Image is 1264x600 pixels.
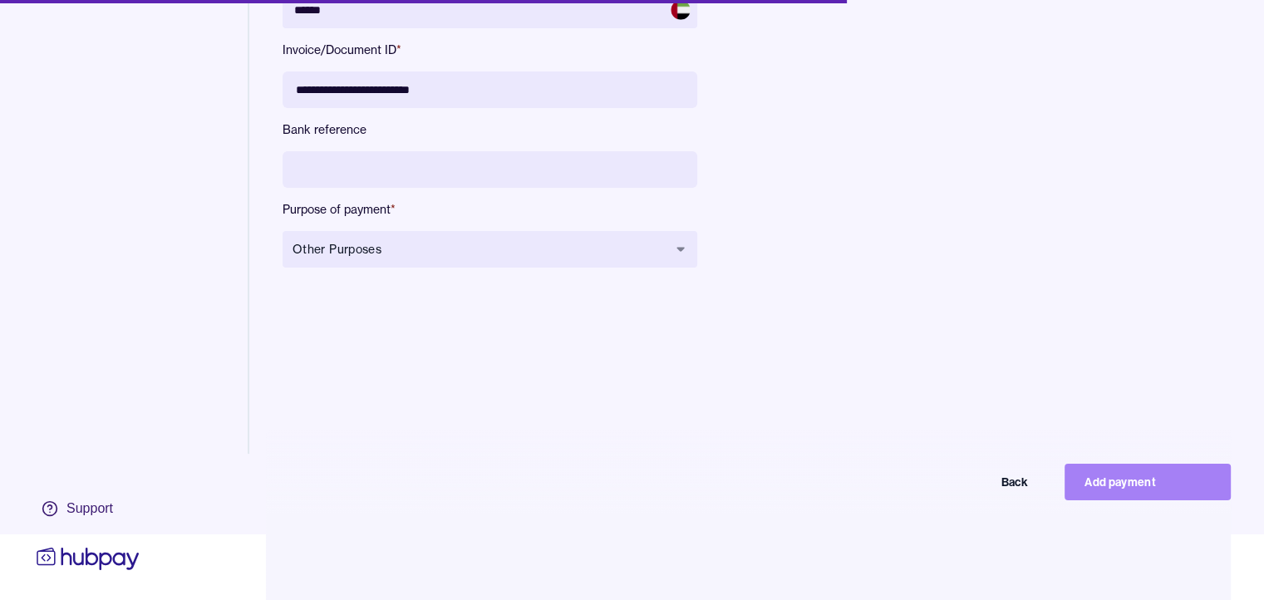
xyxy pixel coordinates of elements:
[283,121,697,138] label: Bank reference
[33,491,143,526] a: Support
[293,241,667,258] span: Other Purposes
[882,464,1048,500] button: Back
[283,42,697,58] label: Invoice/Document ID
[1065,464,1231,500] button: Add payment
[283,201,697,218] label: Purpose of payment
[66,499,113,518] div: Support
